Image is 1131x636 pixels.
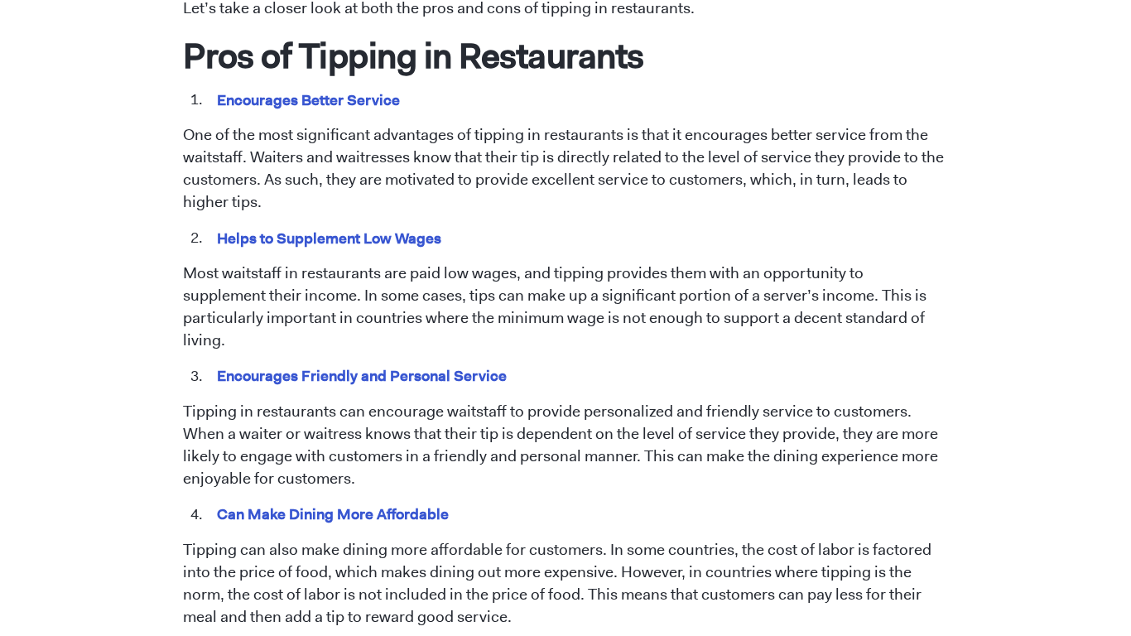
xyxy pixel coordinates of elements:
[214,225,445,251] mark: Helps to Supplement Low Wages
[183,34,949,77] h1: Pros of Tipping in Restaurants
[183,539,949,629] p: Tipping can also make dining more affordable for customers. In some countries, the cost of labor ...
[183,401,949,490] p: Tipping in restaurants can encourage waitstaff to provide personalized and friendly service to cu...
[214,87,403,113] mark: Encourages Better Service
[214,501,452,527] mark: Can Make Dining More Affordable
[214,363,510,388] mark: Encourages Friendly and Personal Service
[183,124,949,214] p: One of the most significant advantages of tipping in restaurants is that it encourages better ser...
[183,263,949,352] p: Most waitstaff in restaurants are paid low wages, and tipping provides them with an opportunity t...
